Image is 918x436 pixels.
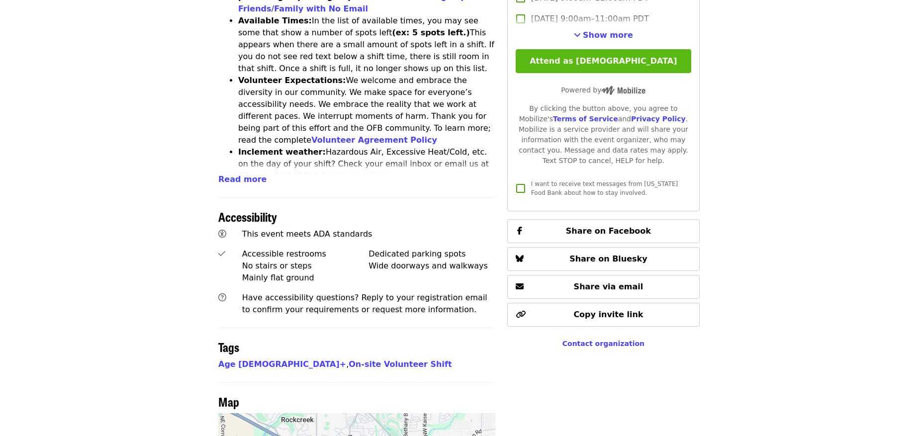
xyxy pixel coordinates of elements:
[553,115,618,123] a: Terms of Service
[242,272,369,284] div: Mainly flat ground
[631,115,686,123] a: Privacy Policy
[242,293,487,314] span: Have accessibility questions? Reply to your registration email to confirm your requirements or re...
[573,310,643,319] span: Copy invite link
[238,147,326,157] strong: Inclement weather:
[218,208,277,225] span: Accessibility
[516,49,691,73] button: Attend as [DEMOGRAPHIC_DATA]
[349,359,452,369] a: On-site Volunteer Shift
[218,359,349,369] span: ,
[531,180,678,196] span: I want to receive text messages from [US_STATE] Food Bank about how to stay involved.
[507,303,700,327] button: Copy invite link
[218,229,226,239] i: universal-access icon
[238,146,495,206] li: Hazardous Air, Excessive Heat/Cold, etc. on the day of your shift? Check your email inbox or emai...
[392,28,469,37] strong: (ex: 5 spots left.)
[218,338,239,355] span: Tags
[218,359,346,369] a: Age [DEMOGRAPHIC_DATA]+
[218,293,226,302] i: question-circle icon
[574,29,633,41] button: See more timeslots
[507,219,700,243] button: Share on Facebook
[218,174,267,184] span: Read more
[507,275,700,299] button: Share via email
[561,86,645,94] span: Powered by
[569,254,647,263] span: Share on Bluesky
[531,13,649,25] span: [DATE] 9:00am–11:00am PDT
[583,30,633,40] span: Show more
[368,248,495,260] div: Dedicated parking spots
[566,226,651,236] span: Share on Facebook
[238,15,495,75] li: In the list of available times, you may see some that show a number of spots left This appears wh...
[311,135,437,145] a: Volunteer Agreement Policy
[218,393,239,410] span: Map
[368,260,495,272] div: Wide doorways and walkways
[507,247,700,271] button: Share on Bluesky
[242,229,372,239] span: This event meets ADA standards
[601,86,645,95] img: Powered by Mobilize
[574,282,643,291] span: Share via email
[238,16,312,25] strong: Available Times:
[238,75,495,146] li: We welcome and embrace the diversity in our community. We make space for everyone’s accessibility...
[242,248,369,260] div: Accessible restrooms
[562,340,644,348] a: Contact organization
[516,103,691,166] div: By clicking the button above, you agree to Mobilize's and . Mobilize is a service provider and wi...
[238,76,346,85] strong: Volunteer Expectations:
[242,260,369,272] div: No stairs or steps
[218,249,225,259] i: check icon
[218,174,267,185] button: Read more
